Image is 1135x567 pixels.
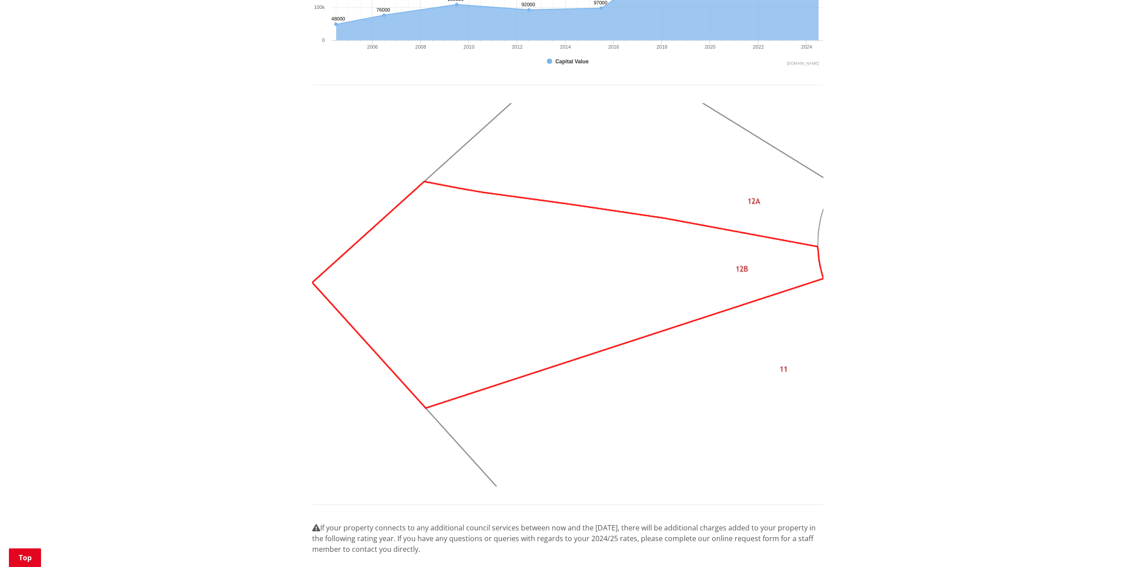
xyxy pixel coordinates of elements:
path: Wednesday, Jun 30, 12:00, 48,000. Capital Value. [334,22,338,26]
text: 2006 [367,44,377,50]
text: 2014 [560,44,570,50]
iframe: Messenger Launcher [1094,530,1126,562]
path: Tuesday, Jun 30, 12:00, 108,000. Capital Value. [455,3,458,6]
text: Chart credits: Highcharts.com [786,61,818,66]
text: 2008 [415,44,425,50]
text: 0 [322,37,324,43]
text: 2024 [801,44,812,50]
text: 48000 [331,16,345,21]
text: 2018 [656,44,667,50]
text: 76000 [376,7,390,12]
text: 2022 [753,44,764,50]
p: If your property connects to any additional council services between now and the [DATE], there wi... [312,522,823,555]
text: 92000 [521,2,535,7]
text: 2020 [704,44,715,50]
text: 2012 [512,44,522,50]
button: Show Capital Value [547,58,590,66]
text: 2016 [608,44,619,50]
text: 2010 [463,44,474,50]
path: Saturday, Jun 30, 12:00, 92,000. Capital Value. [527,8,531,12]
text: 100k [314,4,325,10]
img: 2003702 [312,103,823,487]
path: Friday, Jun 30, 12:00, 76,000. Capital Value. [382,13,386,17]
path: Tuesday, Jun 30, 12:00, 97,000. Capital Value. [599,6,603,10]
a: Top [9,548,41,567]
